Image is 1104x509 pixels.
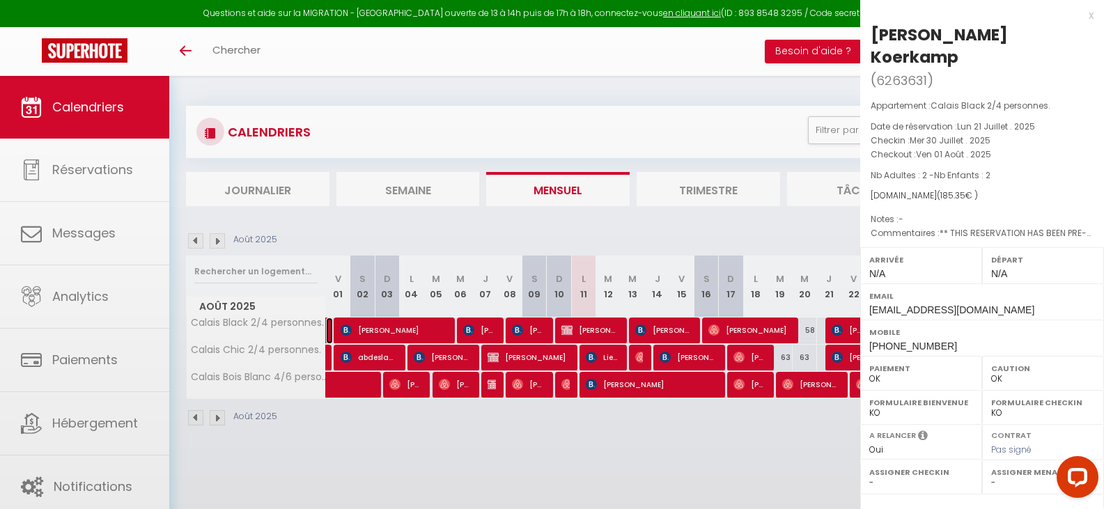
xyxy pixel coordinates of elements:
[931,100,1050,111] span: Calais Black 2/4 personnes.
[869,253,973,267] label: Arrivée
[871,148,1094,162] p: Checkout :
[871,212,1094,226] p: Notes :
[869,268,885,279] span: N/A
[940,189,965,201] span: 185.35
[991,253,1095,267] label: Départ
[869,289,1095,303] label: Email
[871,99,1094,113] p: Appartement :
[876,72,927,89] span: 6263631
[871,226,1094,240] p: Commentaires :
[991,444,1032,455] span: Pas signé
[899,213,903,225] span: -
[957,120,1035,132] span: Lun 21 Juillet . 2025
[991,465,1095,479] label: Assigner Menage
[991,430,1032,439] label: Contrat
[871,120,1094,134] p: Date de réservation :
[937,189,978,201] span: ( € )
[1045,451,1104,509] iframe: LiveChat chat widget
[869,430,916,441] label: A relancer
[869,361,973,375] label: Paiement
[871,70,933,90] span: ( )
[910,134,990,146] span: Mer 30 Juillet . 2025
[869,396,973,409] label: Formulaire Bienvenue
[860,7,1094,24] div: x
[871,134,1094,148] p: Checkin :
[869,325,1095,339] label: Mobile
[869,465,973,479] label: Assigner Checkin
[918,430,928,445] i: Sélectionner OUI si vous souhaiter envoyer les séquences de messages post-checkout
[934,169,990,181] span: Nb Enfants : 2
[991,396,1095,409] label: Formulaire Checkin
[916,148,991,160] span: Ven 01 Août . 2025
[991,268,1007,279] span: N/A
[869,340,957,352] span: [PHONE_NUMBER]
[991,361,1095,375] label: Caution
[871,24,1094,68] div: [PERSON_NAME] Koerkamp
[871,169,990,181] span: Nb Adultes : 2 -
[869,304,1034,315] span: [EMAIL_ADDRESS][DOMAIN_NAME]
[871,189,1094,203] div: [DOMAIN_NAME]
